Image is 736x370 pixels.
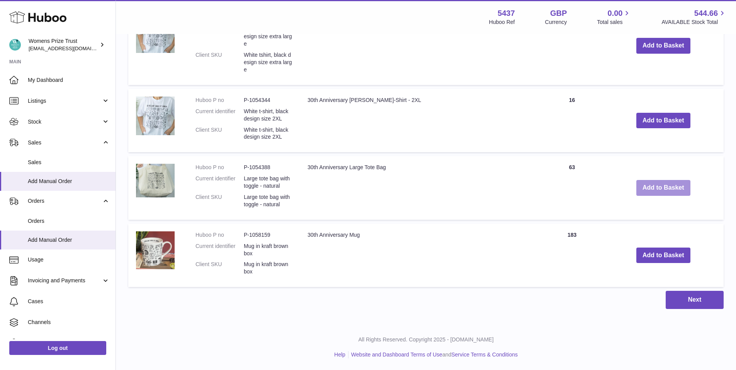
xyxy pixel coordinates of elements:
[195,97,244,104] dt: Huboo P no
[136,97,175,135] img: 30th Anniversary Scarlett Curtis T-Shirt - 2XL
[28,118,102,126] span: Stock
[300,156,541,219] td: 30th Anniversary Large Tote Bag
[541,224,603,287] td: 183
[28,277,102,284] span: Invoicing and Payments
[195,164,244,171] dt: Huboo P no
[244,243,292,257] dd: Mug in kraft brown box
[195,261,244,275] dt: Client SKU
[550,8,567,19] strong: GBP
[451,351,518,358] a: Service Terms & Conditions
[351,351,442,358] a: Website and Dashboard Terms of Use
[498,8,515,19] strong: 5437
[136,164,175,197] img: 30th Anniversary Large Tote Bag
[9,341,106,355] a: Log out
[541,7,603,85] td: 15
[28,97,102,105] span: Listings
[28,319,110,326] span: Channels
[300,89,541,152] td: 30th Anniversary [PERSON_NAME]-Shirt - 2XL
[348,351,518,358] li: and
[636,248,690,263] button: Add to Basket
[636,113,690,129] button: Add to Basket
[28,76,110,84] span: My Dashboard
[122,336,730,343] p: All Rights Reserved. Copyright 2025 - [DOMAIN_NAME]
[694,8,718,19] span: 544.66
[9,39,21,51] img: info@womensprizeforfiction.co.uk
[28,217,110,225] span: Orders
[136,231,175,269] img: 30th Anniversary Mug
[244,97,292,104] dd: P-1054344
[661,19,727,26] span: AVAILABLE Stock Total
[244,231,292,239] dd: P-1058159
[195,126,244,141] dt: Client SKU
[541,156,603,219] td: 63
[28,178,110,185] span: Add Manual Order
[195,26,244,48] dt: Current identifier
[244,126,292,141] dd: White t-shirt, black design size 2XL
[28,139,102,146] span: Sales
[29,37,98,52] div: Womens Prize Trust
[636,180,690,196] button: Add to Basket
[244,193,292,208] dd: Large tote bag with toggle - natural
[244,51,292,73] dd: White tshirt, black design size extra large
[28,256,110,263] span: Usage
[195,175,244,190] dt: Current identifier
[541,89,603,152] td: 16
[244,26,292,48] dd: White tshirt, black design size extra large
[244,108,292,122] dd: White t-shirt, black design size 2XL
[195,51,244,73] dt: Client SKU
[636,38,690,54] button: Add to Basket
[300,7,541,85] td: 30th Anniversary [PERSON_NAME]-Shirt - XL
[195,231,244,239] dt: Huboo P no
[28,298,110,305] span: Cases
[195,193,244,208] dt: Client SKU
[29,45,114,51] span: [EMAIL_ADDRESS][DOMAIN_NAME]
[195,243,244,257] dt: Current identifier
[334,351,345,358] a: Help
[244,261,292,275] dd: Mug in kraft brown box
[661,8,727,26] a: 544.66 AVAILABLE Stock Total
[244,164,292,171] dd: P-1054388
[244,175,292,190] dd: Large tote bag with toggle - natural
[300,224,541,287] td: 30th Anniversary Mug
[195,108,244,122] dt: Current identifier
[28,197,102,205] span: Orders
[608,8,623,19] span: 0.00
[597,19,631,26] span: Total sales
[28,236,110,244] span: Add Manual Order
[666,291,724,309] button: Next
[597,8,631,26] a: 0.00 Total sales
[489,19,515,26] div: Huboo Ref
[545,19,567,26] div: Currency
[28,159,110,166] span: Sales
